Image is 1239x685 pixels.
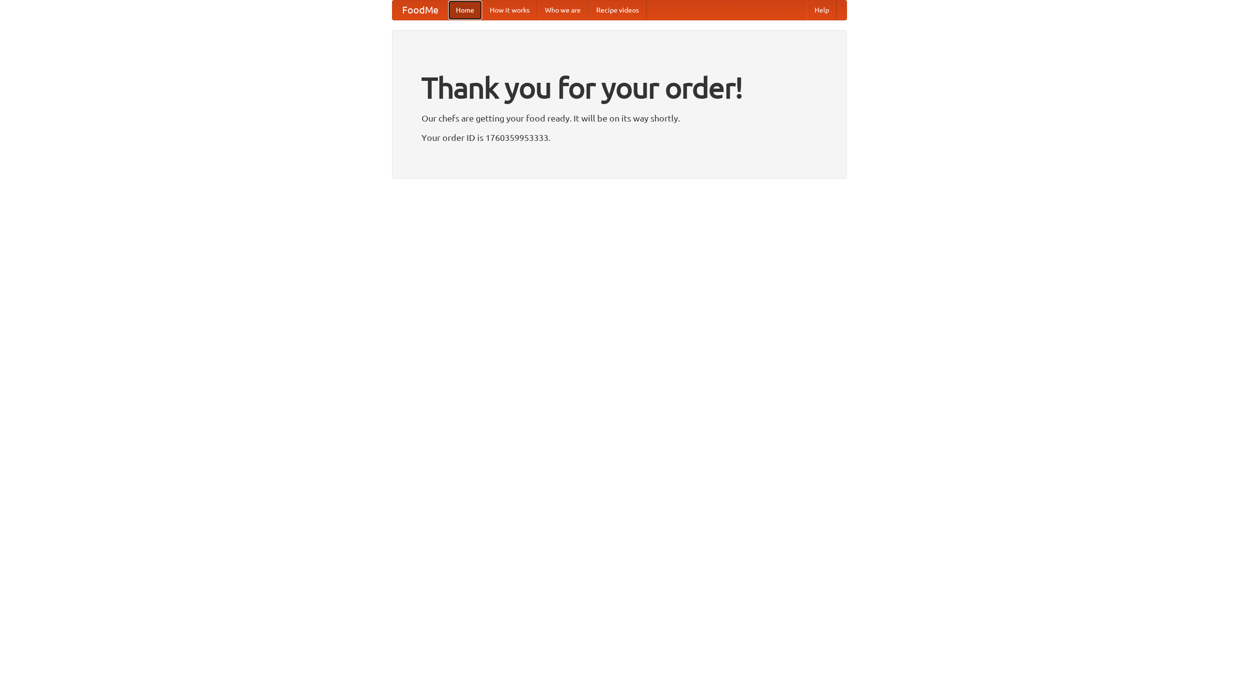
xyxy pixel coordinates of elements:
[422,111,817,125] p: Our chefs are getting your food ready. It will be on its way shortly.
[448,0,482,20] a: Home
[589,0,647,20] a: Recipe videos
[537,0,589,20] a: Who we are
[422,64,817,111] h1: Thank you for your order!
[807,0,837,20] a: Help
[393,0,448,20] a: FoodMe
[482,0,537,20] a: How it works
[422,130,817,145] p: Your order ID is 1760359953333.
